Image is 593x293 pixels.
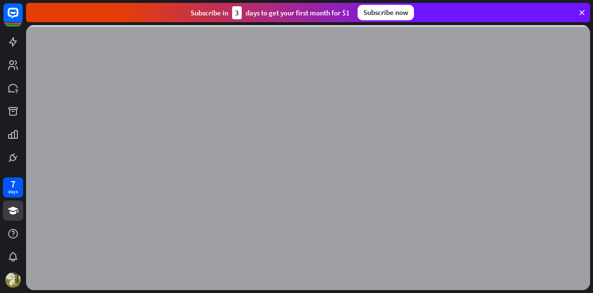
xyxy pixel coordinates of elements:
[3,177,23,198] a: 7 days
[8,188,18,195] div: days
[358,5,414,20] div: Subscribe now
[232,6,242,19] div: 3
[191,6,350,19] div: Subscribe in days to get your first month for $1
[11,180,15,188] div: 7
